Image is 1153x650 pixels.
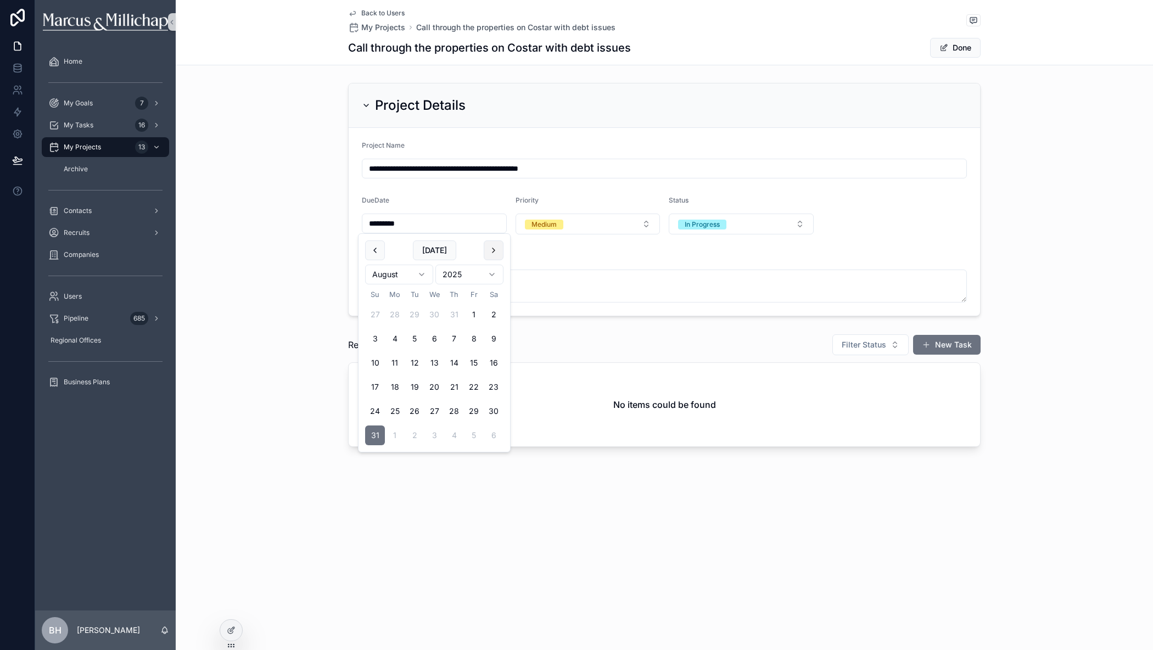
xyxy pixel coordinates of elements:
[42,137,169,157] a: My Projects13
[42,245,169,265] a: Companies
[484,425,503,445] button: Saturday, September 6th, 2025
[348,40,631,55] h1: Call through the properties on Costar with debt issues
[484,401,503,421] button: Saturday, August 30th, 2025
[516,214,661,234] button: Select Button
[64,206,92,215] span: Contacts
[365,289,385,300] th: Sunday
[77,625,140,636] p: [PERSON_NAME]
[424,377,444,397] button: Wednesday, August 20th, 2025
[464,425,484,445] button: Friday, September 5th, 2025
[516,196,539,204] span: Priority
[365,289,503,445] table: August 2025
[416,22,615,33] a: Call through the properties on Costar with debt issues
[42,201,169,221] a: Contacts
[361,9,405,18] span: Back to Users
[424,305,444,324] button: Wednesday, July 30th, 2025
[424,401,444,421] button: Wednesday, August 27th, 2025
[42,93,169,113] a: My Goals7
[365,425,385,445] button: Sunday, August 31st, 2025, selected
[362,141,405,149] span: Project Name
[444,305,464,324] button: Thursday, July 31st, 2025
[464,305,484,324] button: Friday, August 1st, 2025
[51,336,101,345] span: Regional Offices
[365,353,385,373] button: Sunday, August 10th, 2025
[484,289,503,300] th: Saturday
[405,377,424,397] button: Tuesday, August 19th, 2025
[375,97,466,114] h2: Project Details
[444,289,464,300] th: Thursday
[385,305,405,324] button: Monday, July 28th, 2025
[424,353,444,373] button: Wednesday, August 13th, 2025
[464,353,484,373] button: Friday, August 15th, 2025
[405,289,424,300] th: Tuesday
[42,309,169,328] a: Pipeline685
[444,401,464,421] button: Thursday, August 28th, 2025
[405,401,424,421] button: Tuesday, August 26th, 2025
[484,329,503,349] button: Saturday, August 9th, 2025
[64,57,82,66] span: Home
[42,52,169,71] a: Home
[385,353,405,373] button: Monday, August 11th, 2025
[135,119,148,132] div: 16
[43,13,167,31] img: App logo
[405,329,424,349] button: Tuesday, August 5th, 2025
[424,425,444,445] button: Today, Wednesday, September 3rd, 2025
[444,353,464,373] button: Thursday, August 14th, 2025
[35,44,176,406] div: scrollable content
[405,425,424,445] button: Tuesday, September 2nd, 2025
[55,159,169,179] a: Archive
[464,401,484,421] button: Friday, August 29th, 2025
[64,99,93,108] span: My Goals
[64,121,93,130] span: My Tasks
[135,97,148,110] div: 7
[444,425,464,445] button: Thursday, September 4th, 2025
[613,398,716,411] h2: No items could be found
[64,378,110,386] span: Business Plans
[365,329,385,349] button: Sunday, August 3rd, 2025
[669,214,814,234] button: Select Button
[64,292,82,301] span: Users
[365,377,385,397] button: Sunday, August 17th, 2025
[669,196,689,204] span: Status
[64,228,89,237] span: Recruits
[444,329,464,349] button: Thursday, August 7th, 2025
[913,335,981,355] button: New Task
[385,377,405,397] button: Monday, August 18th, 2025
[365,401,385,421] button: Sunday, August 24th, 2025
[385,425,405,445] button: Monday, September 1st, 2025
[64,250,99,259] span: Companies
[484,377,503,397] button: Saturday, August 23rd, 2025
[444,377,464,397] button: Thursday, August 21st, 2025
[424,289,444,300] th: Wednesday
[64,165,88,173] span: Archive
[64,143,101,152] span: My Projects
[385,401,405,421] button: Monday, August 25th, 2025
[413,240,456,260] button: [DATE]
[464,377,484,397] button: Friday, August 22nd, 2025
[842,339,886,350] span: Filter Status
[464,289,484,300] th: Friday
[365,305,385,324] button: Sunday, July 27th, 2025
[348,9,405,18] a: Back to Users
[64,314,88,323] span: Pipeline
[49,624,61,637] span: BH
[42,115,169,135] a: My Tasks16
[484,305,503,324] button: Saturday, August 2nd, 2025
[930,38,981,58] button: Done
[361,22,405,33] span: My Projects
[362,196,389,204] span: DueDate
[484,353,503,373] button: Saturday, August 16th, 2025
[424,329,444,349] button: Wednesday, August 6th, 2025
[348,338,405,351] span: Related Tasks
[385,329,405,349] button: Monday, August 4th, 2025
[42,372,169,392] a: Business Plans
[130,312,148,325] div: 685
[464,329,484,349] button: Friday, August 8th, 2025
[42,223,169,243] a: Recruits
[42,330,169,350] a: Regional Offices
[42,287,169,306] a: Users
[531,220,557,229] div: Medium
[685,220,720,229] div: In Progress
